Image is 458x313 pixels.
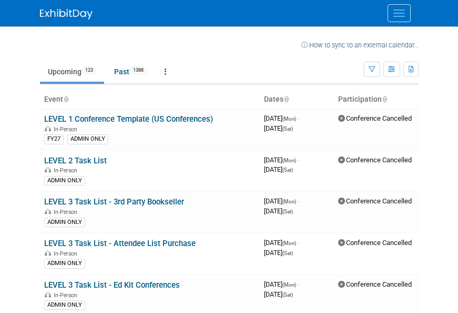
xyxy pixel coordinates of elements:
a: LEVEL 3 Task List - Attendee List Purchase [44,239,196,248]
a: Sort by Event Name [63,95,68,103]
span: Conference Cancelled [338,197,412,205]
img: In-Person Event [45,250,51,256]
span: (Mon) [282,158,296,163]
div: ADMIN ONLY [67,134,108,144]
span: [DATE] [264,290,293,298]
th: Participation [334,91,418,109]
span: 1388 [130,66,147,74]
img: In-Person Event [45,209,51,214]
img: In-Person Event [45,126,51,131]
span: [DATE] [264,165,293,173]
img: In-Person Event [45,292,51,297]
span: (Sat) [282,250,293,256]
span: (Mon) [282,282,296,288]
span: In-Person [54,167,80,174]
span: Conference Cancelled [338,280,412,288]
span: [DATE] [264,114,299,122]
span: (Sat) [282,209,293,214]
div: FY27 [44,134,64,144]
a: LEVEL 2 Task List [44,156,107,165]
span: 123 [82,66,96,74]
span: - [298,280,299,288]
img: ExhibitDay [40,9,93,19]
span: (Mon) [282,240,296,246]
span: - [298,156,299,164]
span: [DATE] [264,239,299,247]
button: Menu [388,4,411,22]
a: Upcoming123 [40,62,104,82]
span: Conference Cancelled [338,114,412,122]
div: ADMIN ONLY [44,218,85,227]
span: (Mon) [282,116,296,122]
div: ADMIN ONLY [44,300,85,310]
span: - [298,239,299,247]
a: Sort by Participation Type [382,95,387,103]
span: - [298,197,299,205]
div: ADMIN ONLY [44,259,85,268]
span: [DATE] [264,197,299,205]
th: Event [40,91,260,109]
a: LEVEL 3 Task List - Ed Kit Conferences [44,280,180,290]
img: In-Person Event [45,167,51,172]
span: Conference Cancelled [338,156,412,164]
span: [DATE] [264,207,293,215]
span: In-Person [54,250,80,257]
span: In-Person [54,292,80,299]
a: Past1388 [106,62,155,82]
span: (Sat) [282,167,293,173]
a: LEVEL 3 Task List - 3rd Party Bookseller [44,197,184,207]
span: (Sat) [282,292,293,298]
span: In-Person [54,209,80,216]
span: - [298,114,299,122]
a: How to sync to an external calendar... [301,41,419,49]
span: [DATE] [264,156,299,164]
span: [DATE] [264,280,299,288]
th: Dates [260,91,334,109]
span: (Mon) [282,199,296,204]
a: Sort by Start Date [283,95,289,103]
span: [DATE] [264,124,293,132]
a: LEVEL 1 Conference Template (US Conferences) [44,114,213,124]
span: (Sat) [282,126,293,132]
span: In-Person [54,126,80,133]
span: Conference Cancelled [338,239,412,247]
div: ADMIN ONLY [44,176,85,185]
span: [DATE] [264,249,293,257]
